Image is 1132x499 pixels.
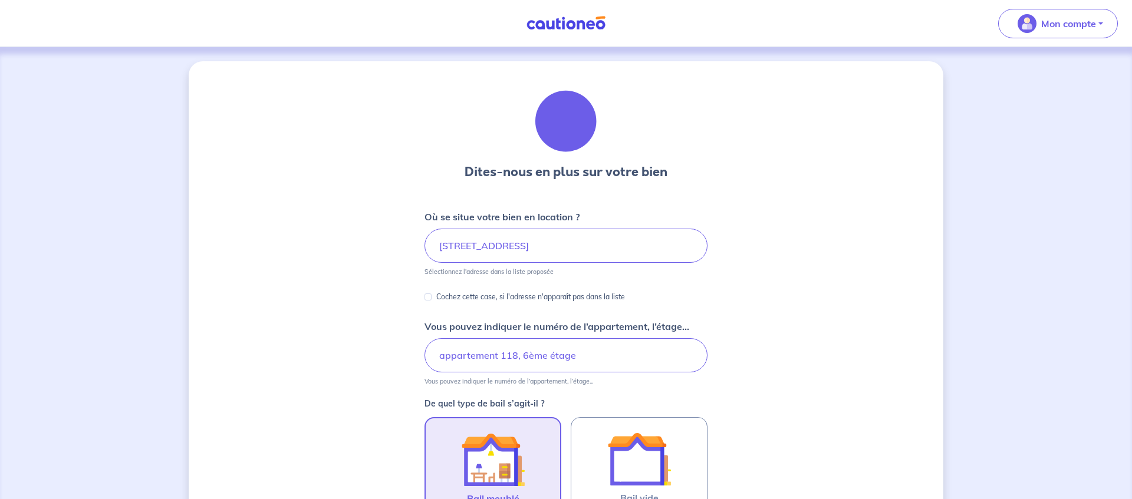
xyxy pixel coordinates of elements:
img: illu_furnished_lease.svg [461,428,525,491]
h3: Dites-nous en plus sur votre bien [465,163,667,181]
p: Où se situe votre bien en location ? [424,210,580,224]
img: illu_empty_lease.svg [607,427,671,491]
p: Vous pouvez indiquer le numéro de l’appartement, l’étage... [424,319,689,333]
img: illu_houses.svg [534,90,598,153]
button: illu_account_valid_menu.svgMon compte [998,9,1118,38]
input: 2 rue de paris, 59000 lille [424,229,707,263]
img: illu_account_valid_menu.svg [1018,14,1036,33]
img: Cautioneo [522,16,610,31]
p: Mon compte [1041,16,1096,31]
p: Vous pouvez indiquer le numéro de l’appartement, l’étage... [424,377,593,385]
p: Cochez cette case, si l'adresse n'apparaît pas dans la liste [436,290,625,304]
input: Appartement 2 [424,338,707,372]
p: Sélectionnez l'adresse dans la liste proposée [424,267,554,276]
p: De quel type de bail s’agit-il ? [424,399,707,408]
